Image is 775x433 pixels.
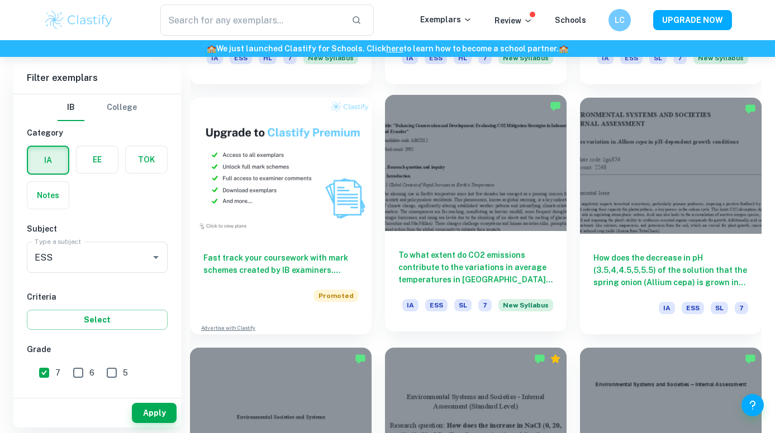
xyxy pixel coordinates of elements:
span: New Syllabus [693,52,748,64]
h6: Grade [27,343,168,355]
img: Thumbnail [190,98,372,234]
a: Advertise with Clastify [201,324,255,332]
img: Marked [355,353,366,364]
button: College [107,94,137,121]
span: 5 [123,367,128,379]
span: ESS [620,52,643,64]
button: Notes [27,182,69,209]
span: New Syllabus [303,52,358,64]
a: here [386,44,403,53]
span: ESS [682,302,704,314]
img: Marked [550,100,561,112]
span: 4 [55,393,61,405]
input: Search for any exemplars... [160,4,343,36]
span: HL [259,52,277,64]
h6: Category [27,127,168,139]
span: SL [711,302,728,314]
div: Starting from the May 2026 session, the ESS IA requirements have changed. We created this exempla... [498,52,553,71]
img: Clastify logo [44,9,115,31]
span: IA [402,299,419,311]
a: How does the decrease in pH (3.5,4,4.5,5,5.5) of the solution that the spring onion (Allium cepa)... [580,98,762,334]
span: 7 [478,299,492,311]
h6: LC [613,14,626,26]
span: HL [454,52,472,64]
button: Help and Feedback [741,394,764,416]
span: IA [659,302,675,314]
span: SL [454,299,472,311]
a: Schools [555,16,586,25]
span: 2 [123,393,128,405]
span: IA [207,52,223,64]
p: Exemplars [420,13,472,26]
button: EE [77,146,118,173]
div: Starting from the May 2026 session, the ESS IA requirements have changed. We created this exempla... [693,52,748,71]
span: Promoted [314,290,358,302]
h6: Filter exemplars [13,62,181,94]
span: 7 [478,52,492,64]
span: 6 [89,367,94,379]
span: 🏫 [559,44,568,53]
h6: We just launched Clastify for Schools. Click to learn how to become a school partner. [2,42,773,55]
span: 7 [283,52,297,64]
a: To what extent do CO2 emissions contribute to the variations in average temperatures in [GEOGRAPH... [385,98,567,334]
h6: Fast track your coursework with mark schemes created by IB examiners. Upgrade now [203,252,358,276]
span: ESS [425,52,447,64]
img: Marked [745,103,756,114]
span: IA [402,52,418,64]
button: Open [148,249,164,265]
h6: How does the decrease in pH (3.5,4,4.5,5,5.5) of the solution that the spring onion (Allium cepa)... [593,252,748,288]
div: Premium [550,353,561,364]
div: Filter type choice [58,94,137,121]
button: Select [27,310,168,330]
button: LC [608,9,631,31]
img: Marked [534,353,545,364]
span: 7 [673,52,687,64]
label: Type a subject [35,237,81,246]
span: New Syllabus [498,299,553,311]
span: IA [597,52,614,64]
button: Apply [132,403,177,423]
span: 🏫 [207,44,216,53]
button: UPGRADE NOW [653,10,732,30]
p: Review [495,15,532,27]
span: ESS [425,299,448,311]
button: TOK [126,146,167,173]
span: 7 [55,367,60,379]
h6: Criteria [27,291,168,303]
button: IA [28,147,68,174]
span: 1 [157,393,160,405]
span: 3 [90,393,95,405]
img: Marked [745,353,756,364]
h6: To what extent do CO2 emissions contribute to the variations in average temperatures in [GEOGRAPH... [398,249,553,286]
div: Starting from the May 2026 session, the ESS IA requirements have changed. We created this exempla... [303,52,358,71]
span: ESS [230,52,252,64]
div: Starting from the May 2026 session, the ESS IA requirements have changed. We created this exempla... [498,299,553,318]
button: IB [58,94,84,121]
span: SL [649,52,667,64]
span: 7 [735,302,748,314]
span: New Syllabus [498,52,553,64]
h6: Subject [27,223,168,235]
